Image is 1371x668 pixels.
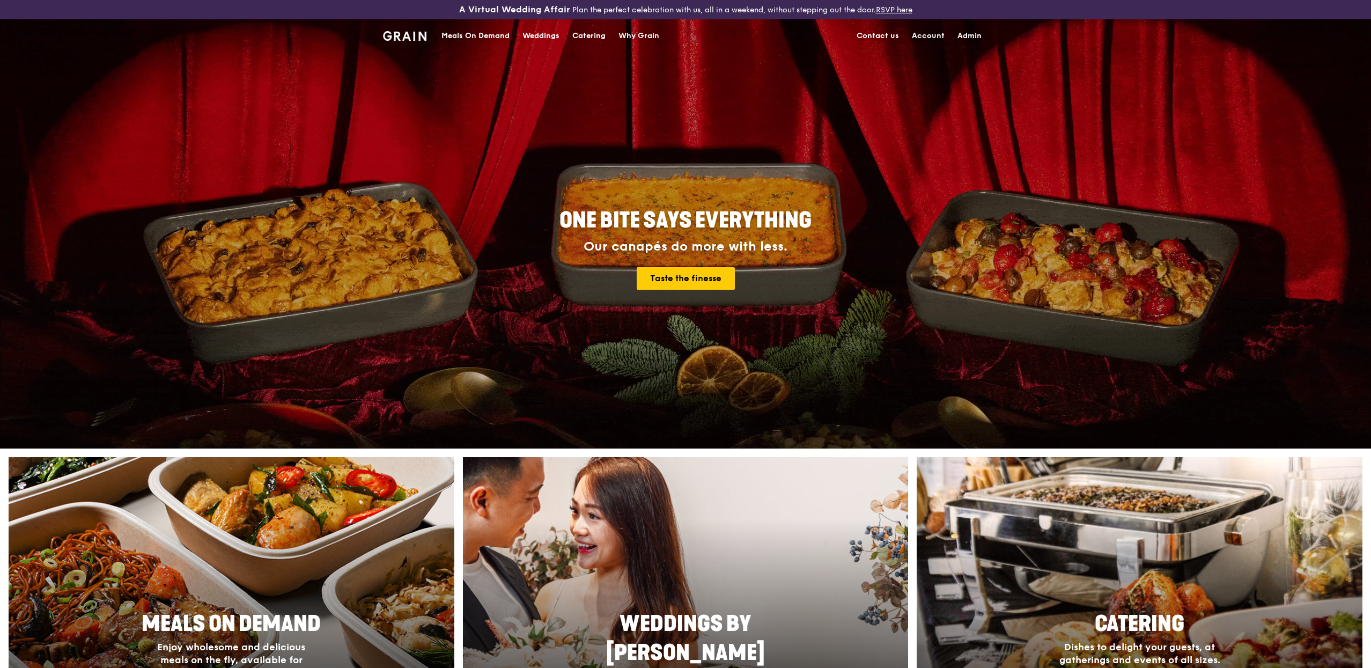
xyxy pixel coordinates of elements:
[459,4,570,15] h3: A Virtual Wedding Affair
[142,611,321,637] span: Meals On Demand
[951,20,988,52] a: Admin
[637,267,735,290] a: Taste the finesse
[876,5,912,14] a: RSVP here
[441,20,510,52] div: Meals On Demand
[377,4,994,15] div: Plan the perfect celebration with us, all in a weekend, without stepping out the door.
[612,20,666,52] a: Why Grain
[522,20,559,52] div: Weddings
[850,20,905,52] a: Contact us
[618,20,659,52] div: Why Grain
[606,611,765,666] span: Weddings by [PERSON_NAME]
[572,20,606,52] div: Catering
[559,208,812,233] span: ONE BITE SAYS EVERYTHING
[516,20,566,52] a: Weddings
[1059,641,1220,666] span: Dishes to delight your guests, at gatherings and events of all sizes.
[383,19,426,51] a: GrainGrain
[492,239,879,254] div: Our canapés do more with less.
[905,20,951,52] a: Account
[1095,611,1184,637] span: Catering
[566,20,612,52] a: Catering
[383,31,426,41] img: Grain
